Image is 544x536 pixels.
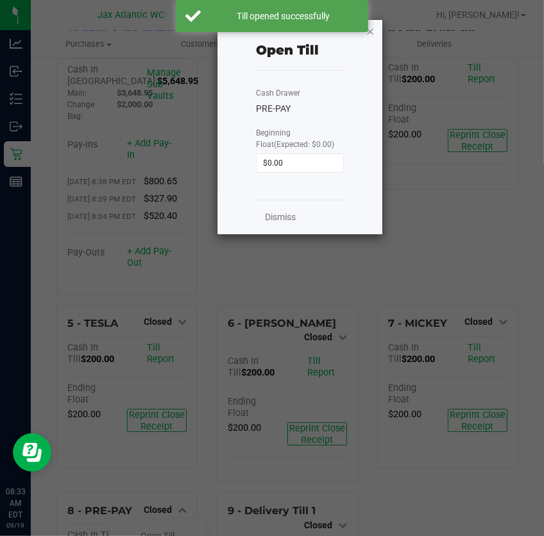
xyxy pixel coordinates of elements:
[13,433,51,472] iframe: Resource center
[256,40,319,60] div: Open Till
[208,10,359,22] div: Till opened successfully
[265,211,296,224] a: Dismiss
[256,102,344,116] div: PRE-PAY
[274,140,334,149] span: (Expected: $0.00)
[256,128,334,149] span: Beginning Float
[256,87,300,99] label: Cash Drawer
